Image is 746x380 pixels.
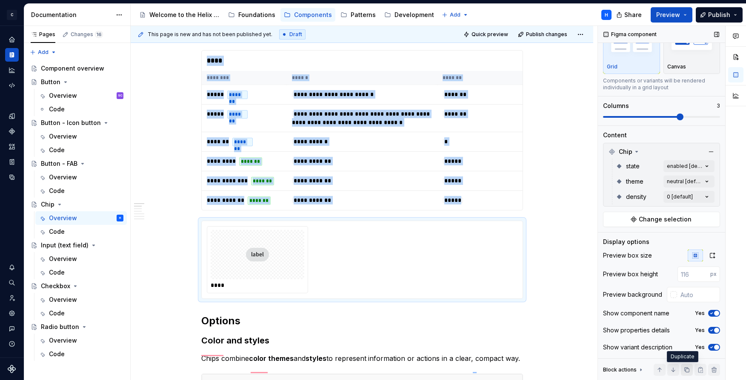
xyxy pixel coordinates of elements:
[119,214,121,222] div: H
[5,322,19,335] div: Contact support
[337,8,379,22] a: Patterns
[8,365,16,373] svg: Supernova Logo
[2,6,22,24] button: C
[35,252,127,266] a: Overview
[5,155,19,169] a: Storybook stories
[49,350,65,358] div: Code
[677,287,720,302] input: Auto
[27,320,127,334] a: Radio button
[27,62,127,75] a: Component overview
[294,11,332,19] div: Components
[603,77,720,91] div: Components or variants will be rendered individually in a grid layout
[35,89,127,102] a: OverviewSC
[667,193,693,200] div: 0 [default]
[31,31,55,38] div: Pages
[603,270,658,278] div: Preview box height
[603,366,637,373] div: Block actions
[49,227,65,236] div: Code
[605,11,608,18] div: H
[5,170,19,184] a: Data sources
[27,279,127,293] a: Checkbox
[5,276,19,289] button: Search ⌘K
[394,11,434,19] div: Development
[603,21,660,74] button: placeholderGrid
[41,323,79,331] div: Radio button
[35,170,127,184] a: Overview
[5,306,19,320] a: Settings
[708,11,730,19] span: Publish
[238,11,275,19] div: Foundations
[35,334,127,347] a: Overview
[201,335,269,346] strong: Color and styles
[5,291,19,305] a: Invite team
[41,78,60,86] div: Button
[5,79,19,92] a: Code automation
[35,130,127,143] a: Overview
[607,63,617,70] p: Grid
[439,9,471,21] button: Add
[35,306,127,320] a: Code
[5,48,19,62] a: Documentation
[149,11,220,19] div: Welcome to the Helix Design System
[677,267,710,282] input: 116
[118,91,123,100] div: SC
[49,173,77,181] div: Overview
[656,11,680,19] span: Preview
[35,211,127,225] a: OverviewH
[49,187,65,195] div: Code
[27,157,127,170] a: Button - FAB
[49,255,77,263] div: Overview
[603,343,672,352] div: Show variant description
[667,178,703,185] div: neutral [default]
[603,131,627,139] div: Content
[249,354,294,363] strong: color themes
[41,200,54,209] div: Chip
[626,177,643,186] span: theme
[201,353,523,363] p: Chips combine and to represent information or actions in a clear, compact way.
[5,63,19,77] a: Analytics
[696,7,743,23] button: Publish
[5,109,19,123] a: Design tokens
[7,10,17,20] div: C
[603,364,644,376] div: Block actions
[27,198,127,211] a: Chip
[41,241,89,250] div: Input (text field)
[603,251,652,260] div: Preview box size
[27,62,127,361] div: Page tree
[5,261,19,274] button: Notifications
[49,132,77,141] div: Overview
[35,184,127,198] a: Code
[27,46,59,58] button: Add
[603,326,670,335] div: Show properties details
[603,238,649,246] div: Display options
[663,21,720,74] button: placeholderCanvas
[667,63,686,70] p: Canvas
[695,327,705,334] label: Yes
[626,193,646,201] span: density
[5,125,19,138] a: Components
[280,8,335,22] a: Components
[27,75,127,89] a: Button
[225,8,279,22] a: Foundations
[49,105,65,113] div: Code
[49,91,77,100] div: Overview
[603,290,662,299] div: Preview background
[5,33,19,46] div: Home
[38,49,49,56] span: Add
[31,11,111,19] div: Documentation
[41,119,101,127] div: Button - Icon button
[49,309,65,318] div: Code
[603,102,629,110] div: Columns
[35,266,127,279] a: Code
[624,11,642,19] span: Share
[41,64,104,73] div: Component overview
[148,31,272,38] span: This page is new and has not been published yet.
[5,140,19,153] a: Assets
